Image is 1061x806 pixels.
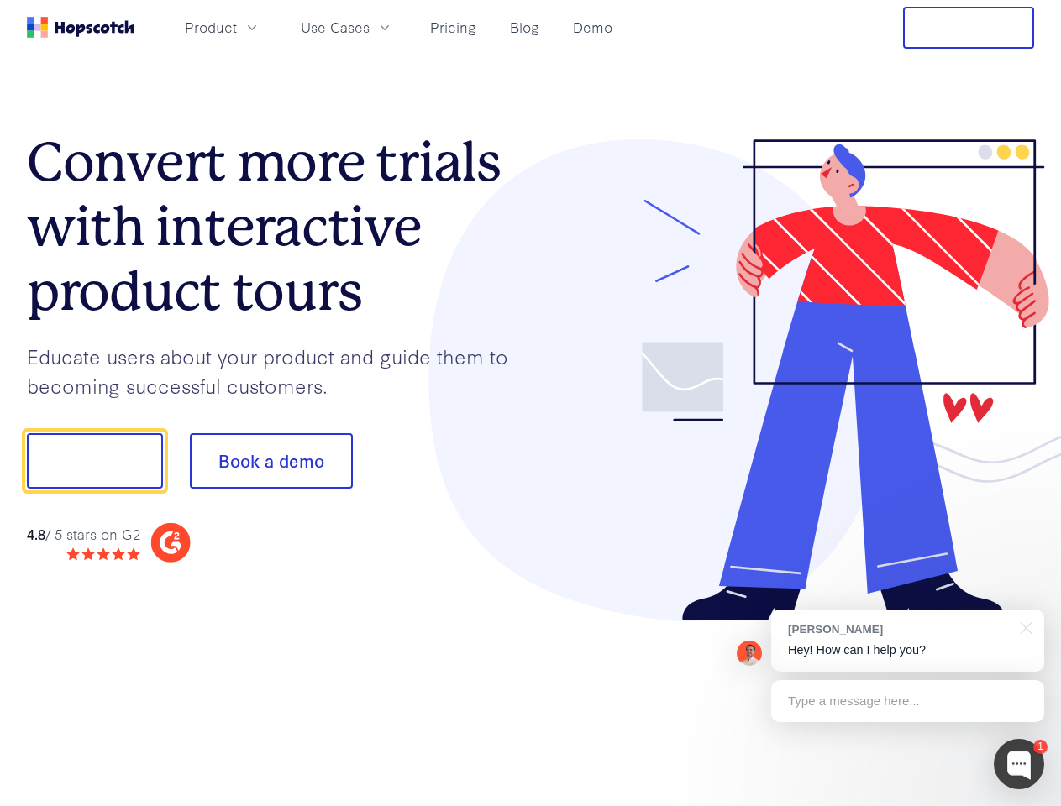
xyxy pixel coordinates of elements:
h1: Convert more trials with interactive product tours [27,130,531,323]
a: Home [27,17,134,38]
a: Pricing [423,13,483,41]
span: Use Cases [301,17,370,38]
strong: 4.8 [27,524,45,543]
button: Product [175,13,271,41]
p: Hey! How can I help you? [788,641,1027,659]
p: Educate users about your product and guide them to becoming successful customers. [27,342,531,400]
button: Show me! [27,433,163,489]
div: [PERSON_NAME] [788,621,1011,637]
button: Book a demo [190,433,353,489]
a: Demo [566,13,619,41]
div: 1 [1033,740,1048,754]
button: Free Trial [903,7,1034,49]
div: Type a message here... [771,680,1044,722]
span: Product [185,17,237,38]
a: Blog [503,13,546,41]
button: Use Cases [291,13,403,41]
div: / 5 stars on G2 [27,524,140,545]
img: Mark Spera [737,641,762,666]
